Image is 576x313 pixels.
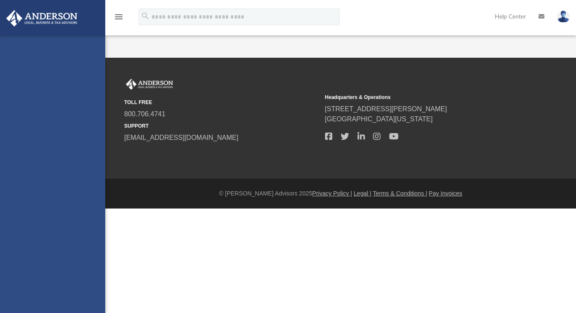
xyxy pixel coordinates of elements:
a: Privacy Policy | [312,190,352,197]
div: © [PERSON_NAME] Advisors 2025 [105,189,576,198]
img: Anderson Advisors Platinum Portal [124,79,175,90]
a: [STREET_ADDRESS][PERSON_NAME] [325,105,447,112]
small: SUPPORT [124,122,319,130]
a: [GEOGRAPHIC_DATA][US_STATE] [325,115,433,123]
i: menu [114,12,124,22]
a: 800.706.4741 [124,110,165,118]
small: Headquarters & Operations [325,94,520,101]
img: User Pic [557,11,570,23]
small: TOLL FREE [124,99,319,106]
a: menu [114,16,124,22]
a: Legal | [354,190,371,197]
a: Terms & Conditions | [373,190,427,197]
img: Anderson Advisors Platinum Portal [4,10,80,27]
a: [EMAIL_ADDRESS][DOMAIN_NAME] [124,134,238,141]
a: Pay Invoices [429,190,462,197]
i: search [141,11,150,21]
